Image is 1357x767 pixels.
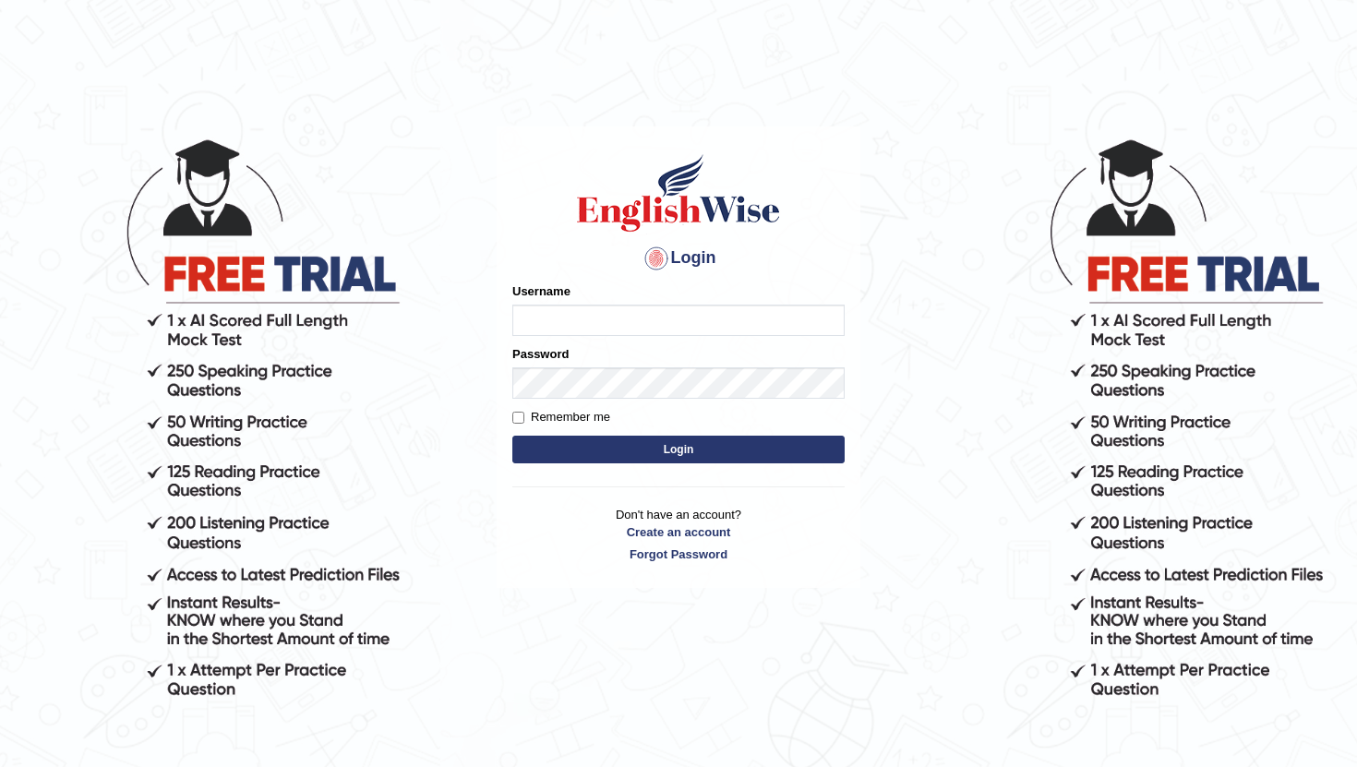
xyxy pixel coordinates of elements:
[512,506,845,563] p: Don't have an account?
[512,412,524,424] input: Remember me
[512,545,845,563] a: Forgot Password
[512,436,845,463] button: Login
[573,151,784,234] img: Logo of English Wise sign in for intelligent practice with AI
[512,345,569,363] label: Password
[512,244,845,273] h4: Login
[512,408,610,426] label: Remember me
[512,523,845,541] a: Create an account
[512,282,570,300] label: Username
